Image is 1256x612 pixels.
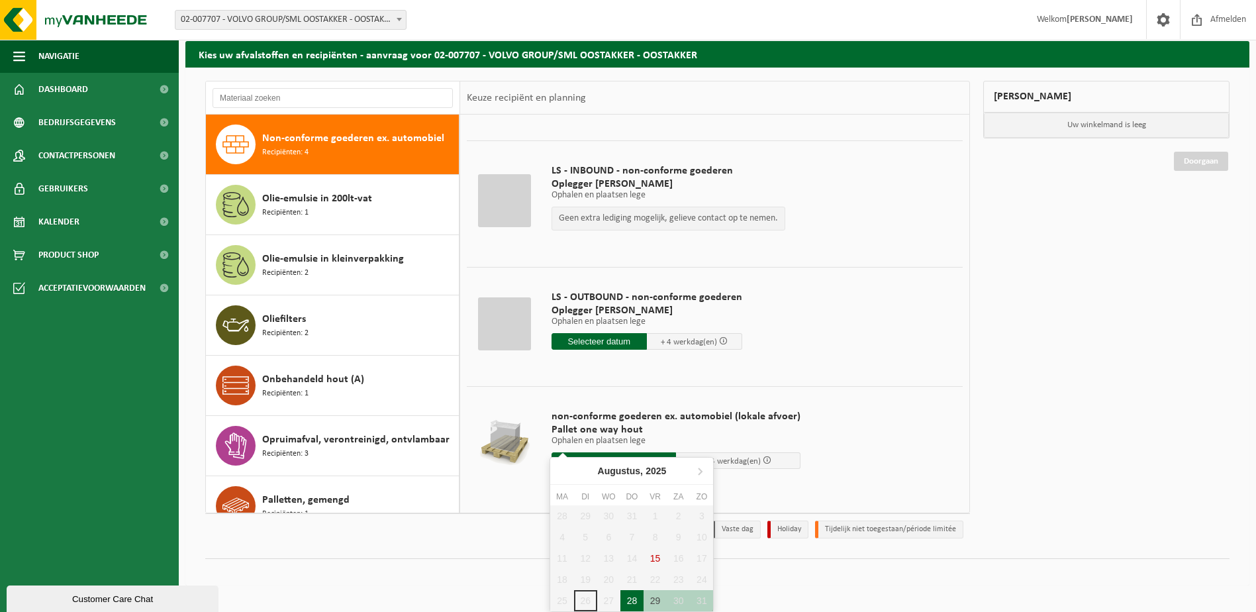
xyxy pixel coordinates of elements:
[552,304,742,317] span: Oplegger [PERSON_NAME]
[206,235,459,295] button: Olie-emulsie in kleinverpakking Recipiënten: 2
[185,41,1249,67] h2: Kies uw afvalstoffen en recipiënten - aanvraag voor 02-007707 - VOLVO GROUP/SML OOSTAKKER - OOSTA...
[38,272,146,305] span: Acceptatievoorwaarden
[262,191,372,207] span: Olie-emulsie in 200lt-vat
[667,490,690,503] div: za
[38,73,88,106] span: Dashboard
[661,338,717,346] span: + 4 werkdag(en)
[620,590,644,611] div: 28
[644,590,667,611] div: 29
[690,490,713,503] div: zo
[704,457,761,466] span: + 4 werkdag(en)
[206,416,459,476] button: Opruimafval, verontreinigd, ontvlambaar Recipiënten: 3
[574,490,597,503] div: di
[38,106,116,139] span: Bedrijfsgegevens
[1174,152,1228,171] a: Doorgaan
[206,476,459,536] button: Palletten, gemengd Recipiënten: 1
[38,172,88,205] span: Gebruikers
[262,251,404,267] span: Olie-emulsie in kleinverpakking
[597,490,620,503] div: wo
[262,311,306,327] span: Oliefilters
[552,164,785,178] span: LS - INBOUND - non-conforme goederen
[38,238,99,272] span: Product Shop
[983,81,1230,113] div: [PERSON_NAME]
[38,205,79,238] span: Kalender
[712,521,761,538] li: Vaste dag
[550,490,573,503] div: ma
[262,267,309,280] span: Recipiënten: 2
[646,466,666,476] i: 2025
[38,40,79,73] span: Navigatie
[552,178,785,191] span: Oplegger [PERSON_NAME]
[7,583,221,612] iframe: chat widget
[206,295,459,356] button: Oliefilters Recipiënten: 2
[175,11,406,29] span: 02-007707 - VOLVO GROUP/SML OOSTAKKER - OOSTAKKER
[262,130,444,146] span: Non-conforme goederen ex. automobiel
[620,490,644,503] div: do
[552,317,742,327] p: Ophalen en plaatsen lege
[262,372,364,387] span: Onbehandeld hout (A)
[460,81,593,115] div: Keuze recipiënt en planning
[262,387,309,400] span: Recipiënten: 1
[38,139,115,172] span: Contactpersonen
[552,410,800,423] span: non-conforme goederen ex. automobiel (lokale afvoer)
[552,436,800,446] p: Ophalen en plaatsen lege
[552,333,647,350] input: Selecteer datum
[262,448,309,460] span: Recipiënten: 3
[262,146,309,159] span: Recipiënten: 4
[767,521,808,538] li: Holiday
[559,214,778,223] p: Geen extra lediging mogelijk, gelieve contact op te nemen.
[593,460,672,482] div: Augustus,
[815,521,963,538] li: Tijdelijk niet toegestaan/période limitée
[206,115,459,175] button: Non-conforme goederen ex. automobiel Recipiënten: 4
[262,508,309,521] span: Recipiënten: 1
[552,452,676,469] input: Selecteer datum
[262,432,450,448] span: Opruimafval, verontreinigd, ontvlambaar
[213,88,453,108] input: Materiaal zoeken
[984,113,1229,138] p: Uw winkelmand is leeg
[262,492,350,508] span: Palletten, gemengd
[552,423,800,436] span: Pallet one way hout
[262,207,309,219] span: Recipiënten: 1
[262,327,309,340] span: Recipiënten: 2
[206,175,459,235] button: Olie-emulsie in 200lt-vat Recipiënten: 1
[206,356,459,416] button: Onbehandeld hout (A) Recipiënten: 1
[175,10,407,30] span: 02-007707 - VOLVO GROUP/SML OOSTAKKER - OOSTAKKER
[552,291,742,304] span: LS - OUTBOUND - non-conforme goederen
[552,191,785,200] p: Ophalen en plaatsen lege
[1067,15,1133,25] strong: [PERSON_NAME]
[644,490,667,503] div: vr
